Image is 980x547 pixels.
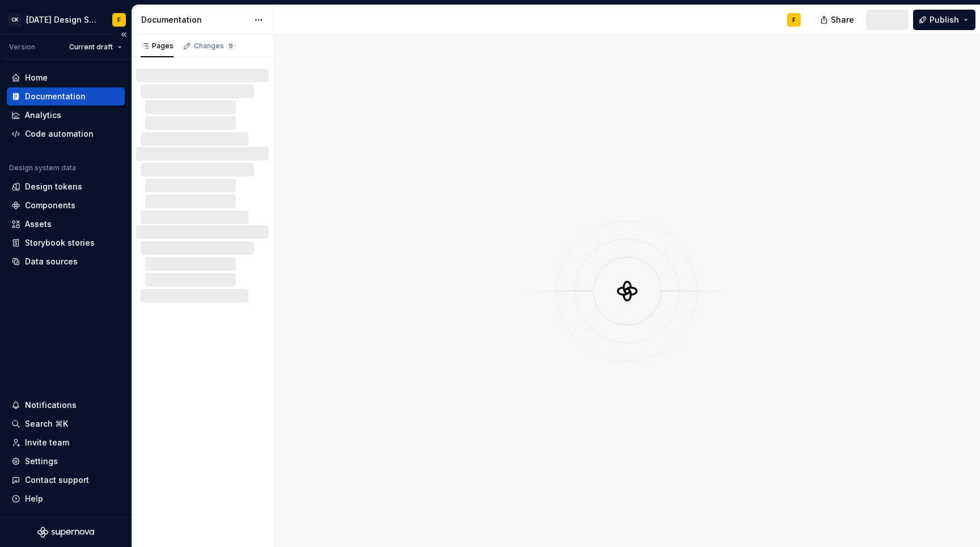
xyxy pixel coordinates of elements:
button: Contact support [7,471,125,489]
div: Assets [25,218,52,230]
a: Invite team [7,434,125,452]
button: Current draft [64,39,127,55]
div: CK [8,13,22,27]
div: F [117,15,121,24]
div: Code automation [25,128,94,140]
div: Changes [194,41,235,51]
div: Help [25,493,43,504]
span: Current draft [69,43,113,52]
a: Components [7,196,125,214]
div: Invite team [25,437,69,448]
button: Search ⌘K [7,415,125,433]
div: Design tokens [25,181,82,192]
div: Notifications [25,399,77,411]
a: Design tokens [7,178,125,196]
div: Home [25,72,48,83]
div: Contact support [25,474,89,486]
div: Settings [25,456,58,467]
button: Publish [913,10,975,30]
a: Documentation [7,87,125,106]
button: Collapse sidebar [116,27,132,43]
div: Data sources [25,256,78,267]
div: Documentation [25,91,86,102]
a: Code automation [7,125,125,143]
span: Share [831,14,854,26]
a: Assets [7,215,125,233]
span: 9 [226,41,235,51]
button: Share [814,10,861,30]
div: F [792,15,796,24]
button: Help [7,490,125,508]
div: Components [25,200,75,211]
div: [DATE] Design System [26,14,99,26]
a: Settings [7,452,125,470]
a: Home [7,69,125,87]
div: Design system data [9,163,76,172]
div: Storybook stories [25,237,95,249]
span: Publish [930,14,959,26]
div: Search ⌘K [25,418,68,430]
svg: Supernova Logo [37,527,94,538]
div: Pages [141,41,174,51]
a: Analytics [7,106,125,124]
div: Documentation [141,14,248,26]
button: Notifications [7,396,125,414]
a: Data sources [7,253,125,271]
button: CK[DATE] Design SystemF [2,7,129,32]
div: Version [9,43,35,52]
a: Storybook stories [7,234,125,252]
div: Analytics [25,110,61,121]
